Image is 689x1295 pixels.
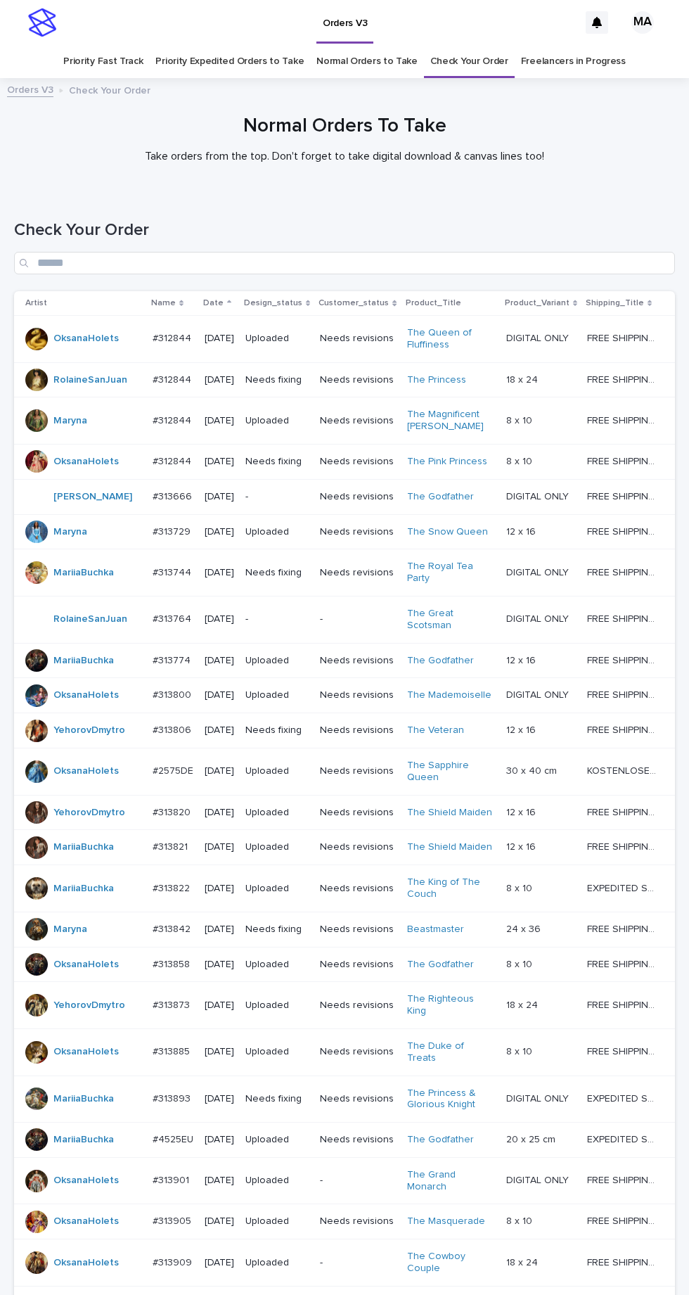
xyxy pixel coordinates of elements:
p: #313858 [153,956,193,971]
p: FREE SHIPPING - preview in 1-2 business days, after your approval delivery will take 5-10 b.d. [587,1254,659,1269]
p: FREE SHIPPING - preview in 1-2 business days, after your approval delivery will take 5-10 b.d. [587,488,659,503]
a: The Mademoiselle [407,689,491,701]
tr: MariiaBuchka #313774#313774 [DATE]UploadedNeeds revisionsThe Godfather 12 x 1612 x 16 FREE SHIPPI... [14,643,678,678]
a: YehorovDmytro [53,1000,125,1012]
p: #313842 [153,921,193,936]
p: [DATE] [205,1175,234,1187]
p: #313821 [153,838,191,853]
p: [DATE] [205,765,234,777]
p: [DATE] [205,1046,234,1058]
tr: YehorovDmytro #313806#313806 [DATE]Needs fixingNeeds revisionsThe Veteran 12 x 1612 x 16 FREE SHI... [14,713,678,748]
p: - [245,613,309,625]
p: Needs revisions [320,959,395,971]
p: Uploaded [245,959,309,971]
tr: MariiaBuchka #313893#313893 [DATE]Needs fixingNeeds revisionsThe Princess & Glorious Knight DIGIT... [14,1076,678,1123]
p: #313744 [153,564,194,579]
p: FREE SHIPPING - preview in 1-2 business days, after your approval delivery will take 5-10 b.d. [587,921,659,936]
p: FREE SHIPPING - preview in 1-2 business days, after your approval delivery will take 5-10 b.d. [587,371,659,386]
p: [DATE] [205,613,234,625]
p: Uploaded [245,1175,309,1187]
p: Product_Title [406,295,461,311]
p: #313806 [153,722,194,736]
a: The Cowboy Couple [407,1251,495,1275]
p: #312844 [153,453,194,468]
p: Needs revisions [320,841,395,853]
a: The Godfather [407,959,474,971]
tr: Maryna #312844#312844 [DATE]UploadedNeeds revisionsThe Magnificent [PERSON_NAME] 8 x 108 x 10 FRE... [14,397,678,445]
p: Uploaded [245,1216,309,1227]
p: [DATE] [205,333,234,345]
p: 12 x 16 [506,804,539,819]
p: [DATE] [205,1216,234,1227]
p: FREE SHIPPING - preview in 1-2 business days, after your approval delivery will take 5-10 b.d. [587,652,659,667]
p: Needs revisions [320,689,395,701]
p: Needs revisions [320,415,395,427]
tr: OksanaHolets #313905#313905 [DATE]UploadedNeeds revisionsThe Masquerade 8 x 108 x 10 FREE SHIPPIN... [14,1204,678,1239]
p: Needs revisions [320,765,395,777]
p: DIGITAL ONLY [506,611,572,625]
a: Beastmaster [407,924,464,936]
p: Needs fixing [245,725,309,736]
p: [DATE] [205,725,234,736]
p: Artist [25,295,47,311]
a: The Magnificent [PERSON_NAME] [407,409,495,433]
p: [DATE] [205,1000,234,1012]
p: 8 x 10 [506,880,535,895]
p: 12 x 16 [506,652,539,667]
tr: [PERSON_NAME] #313666#313666 [DATE]-Needs revisionsThe Godfather DIGITAL ONLYDIGITAL ONLY FREE SH... [14,479,678,514]
tr: OksanaHolets #313885#313885 [DATE]UploadedNeeds revisionsThe Duke of Treats 8 x 108 x 10 FREE SHI... [14,1028,678,1076]
a: [PERSON_NAME] [53,491,132,503]
a: Freelancers in Progress [521,45,626,78]
p: [DATE] [205,1257,234,1269]
tr: YehorovDmytro #313820#313820 [DATE]UploadedNeeds revisionsThe Shield Maiden 12 x 1612 x 16 FREE S... [14,795,678,830]
p: #312844 [153,330,194,345]
p: FREE SHIPPING - preview in 1-2 business days, after your approval delivery will take 5-10 b.d. [587,804,659,819]
p: #313800 [153,687,194,701]
p: 8 x 10 [506,453,535,468]
p: Uploaded [245,1046,309,1058]
p: FREE SHIPPING - preview in 1-2 business days, after your approval delivery will take 5-10 b.d. [587,956,659,971]
p: 20 x 25 cm [506,1131,558,1146]
p: Needs revisions [320,1093,395,1105]
p: [DATE] [205,415,234,427]
a: The Princess [407,374,466,386]
a: OksanaHolets [53,1257,119,1269]
p: FREE SHIPPING - preview in 1-2 business days, after your approval delivery will take 5-10 b.d. [587,1172,659,1187]
a: YehorovDmytro [53,725,125,736]
p: Needs revisions [320,1046,395,1058]
a: Maryna [53,415,87,427]
a: The Queen of Fluffiness [407,327,495,351]
p: 12 x 16 [506,722,539,736]
a: MariiaBuchka [53,567,114,579]
h1: Normal Orders To Take [14,115,675,139]
p: DIGITAL ONLY [506,488,572,503]
p: Needs revisions [320,655,395,667]
tr: OksanaHolets #2575DE#2575DE [DATE]UploadedNeeds revisionsThe Sapphire Queen 30 x 40 cm30 x 40 cm ... [14,748,678,795]
p: FREE SHIPPING - preview in 1-2 business days, after your approval delivery will take 5-10 b.d. [587,611,659,625]
p: 18 x 24 [506,371,541,386]
p: #313901 [153,1172,192,1187]
p: #313885 [153,1043,193,1058]
p: [DATE] [205,567,234,579]
p: Needs revisions [320,924,395,936]
p: Customer_status [318,295,389,311]
a: RolaineSanJuan [53,374,127,386]
p: Needs revisions [320,883,395,895]
a: The Shield Maiden [407,841,492,853]
tr: OksanaHolets #313800#313800 [DATE]UploadedNeeds revisionsThe Mademoiselle DIGITAL ONLYDIGITAL ONL... [14,678,678,713]
p: 24 x 36 [506,921,543,936]
a: The Grand Monarch [407,1169,495,1193]
p: #312844 [153,412,194,427]
p: Needs revisions [320,567,395,579]
p: Uploaded [245,1134,309,1146]
p: #313822 [153,880,193,895]
p: Uploaded [245,841,309,853]
a: OksanaHolets [53,333,119,345]
a: OksanaHolets [53,959,119,971]
p: Take orders from the top. Don't forget to take digital download & canvas lines too! [63,150,626,163]
p: 18 x 24 [506,1254,541,1269]
a: MariiaBuchka [53,1134,114,1146]
a: MariiaBuchka [53,841,114,853]
p: FREE SHIPPING - preview in 1-2 business days, after your approval delivery will take 5-10 b.d. [587,1213,659,1227]
p: Needs revisions [320,456,395,468]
